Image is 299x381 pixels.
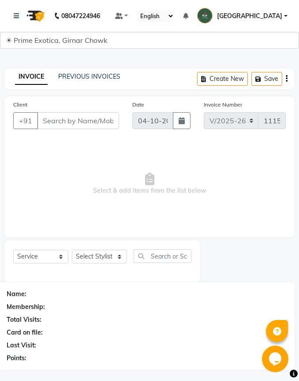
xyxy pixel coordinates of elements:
button: Save [251,72,282,86]
input: Search or Scan [134,249,191,263]
label: Date [132,101,144,109]
div: Card on file: [7,328,43,337]
a: INVOICE [15,69,48,85]
div: Name: [7,290,26,299]
span: [GEOGRAPHIC_DATA] [217,11,282,21]
button: +91 [13,112,38,129]
label: Invoice Number [204,101,242,109]
label: Client [13,101,27,109]
div: Membership: [7,302,45,312]
img: logo [22,4,47,28]
div: Total Visits: [7,315,41,324]
div: Last Visit: [7,341,36,350]
iframe: chat widget [262,346,290,372]
span: Select & add items from the list below [13,140,286,228]
input: Search by Name/Mobile/Email/Code [37,112,119,129]
button: Create New [197,72,248,86]
div: Points: [7,354,26,363]
a: PREVIOUS INVOICES [58,72,120,80]
img: Chandrapur [197,8,213,23]
b: 08047224946 [61,4,100,28]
